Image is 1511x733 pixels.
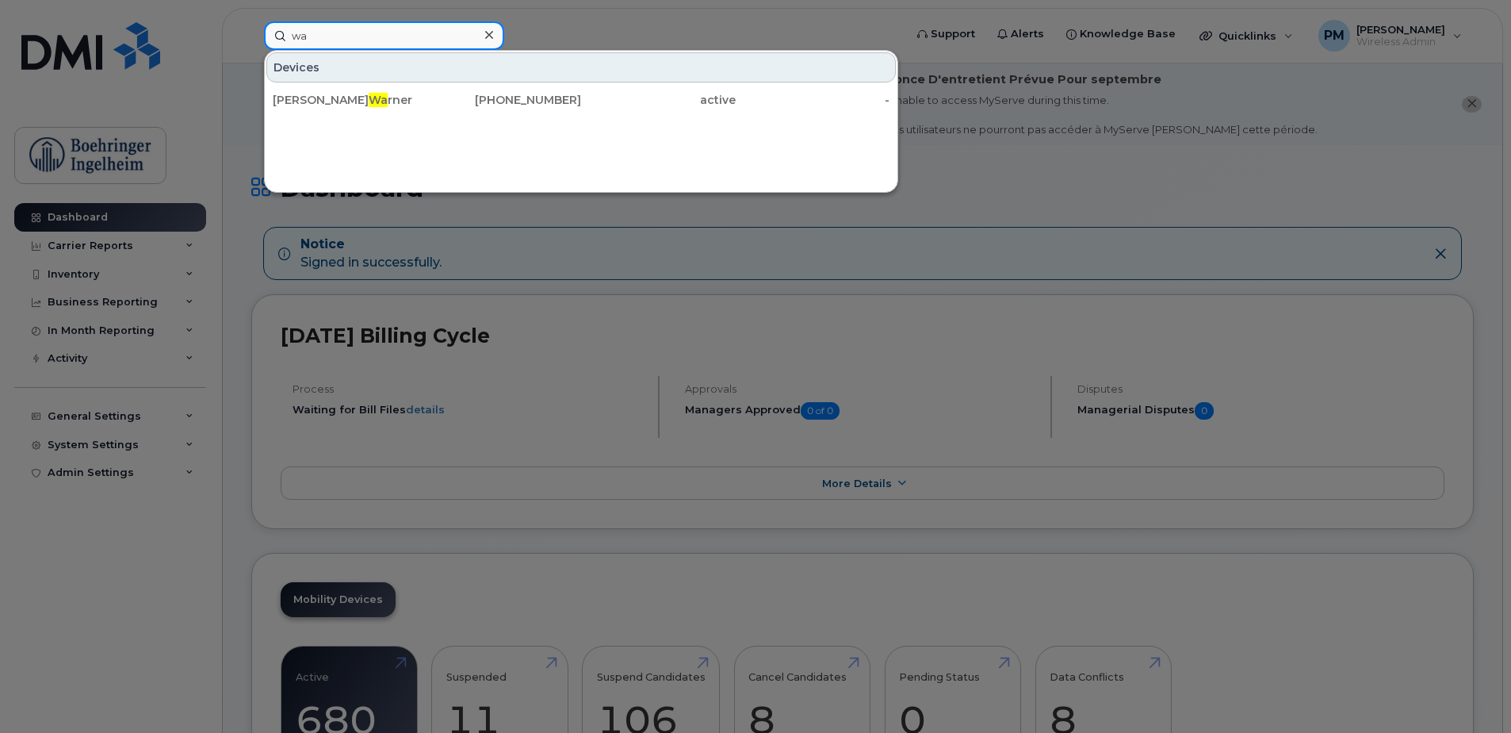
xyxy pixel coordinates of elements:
div: active [581,92,736,108]
div: [PHONE_NUMBER] [427,92,582,108]
div: - [736,92,890,108]
div: [PERSON_NAME] rner [273,92,427,108]
div: Devices [266,52,896,83]
span: Wa [369,93,388,107]
a: [PERSON_NAME]Warner[PHONE_NUMBER]active- [266,86,896,114]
